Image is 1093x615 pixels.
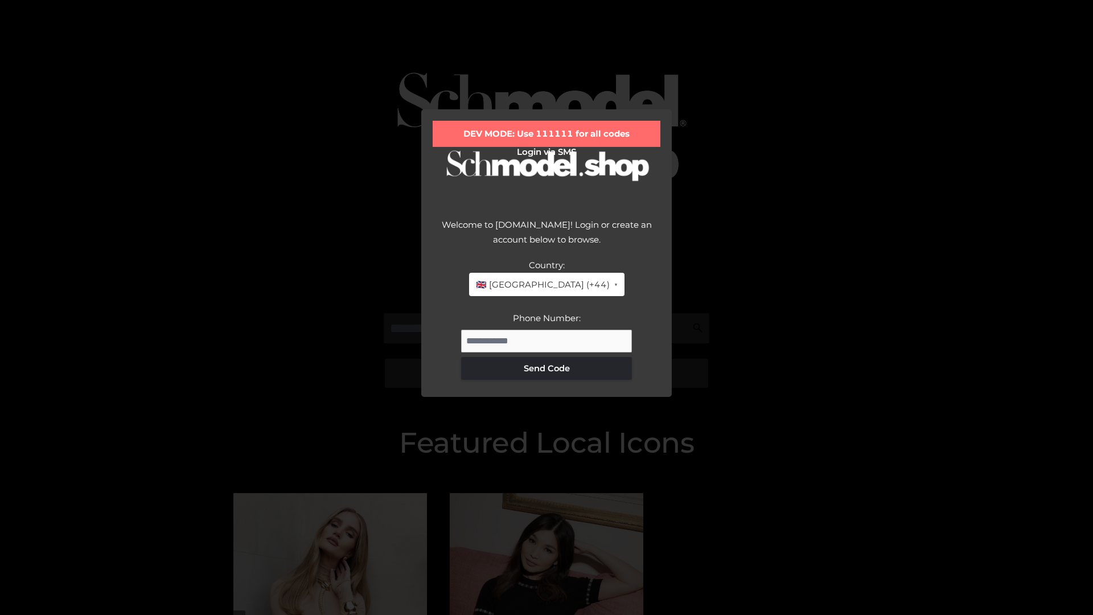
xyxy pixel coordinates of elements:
[433,147,660,157] h2: Login via SMS
[529,260,565,270] label: Country:
[513,313,581,323] label: Phone Number:
[433,218,660,258] div: Welcome to [DOMAIN_NAME]! Login or create an account below to browse.
[433,121,660,147] div: DEV MODE: Use 111111 for all codes
[461,357,632,380] button: Send Code
[476,277,610,292] span: 🇬🇧 [GEOGRAPHIC_DATA] (+44)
